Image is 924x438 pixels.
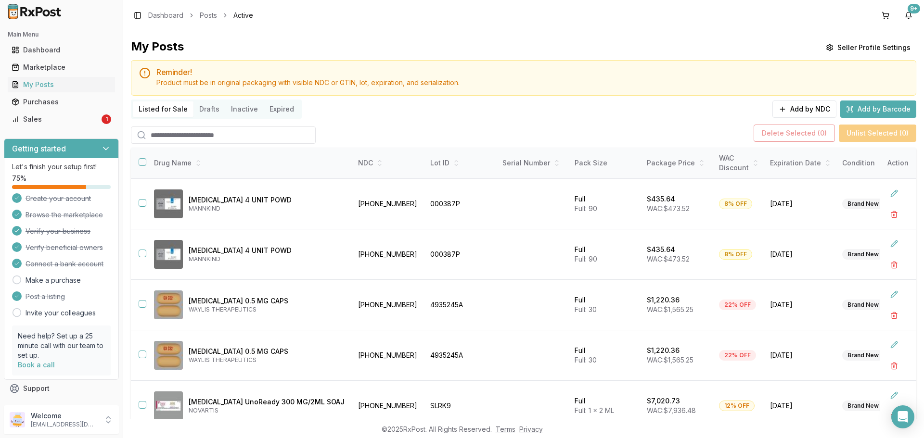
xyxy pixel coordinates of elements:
td: 4935245A [424,330,497,381]
button: Edit [885,286,903,303]
span: [DATE] [770,401,831,411]
div: Brand New [842,199,884,209]
span: Verify beneficial owners [26,243,103,252]
button: Delete [885,408,903,425]
h5: Reminder! [156,68,908,76]
p: Welcome [31,411,98,421]
span: Full: 30 [575,305,597,313]
span: Browse the marketplace [26,210,103,220]
a: Invite your colleagues [26,308,96,318]
div: 8% OFF [719,249,752,260]
td: [PHONE_NUMBER] [352,229,424,280]
div: My Posts [12,80,111,89]
span: Full: 90 [575,255,597,263]
div: Serial Number [502,158,563,168]
span: Verify your business [26,226,90,236]
a: My Posts [8,76,115,93]
div: 1 [102,114,111,124]
td: Full [569,381,641,431]
button: Drafts [193,101,225,117]
td: SLRK9 [424,381,497,431]
span: Create your account [26,194,91,203]
div: 22% OFF [719,350,756,361]
td: [PHONE_NUMBER] [352,381,424,431]
span: [DATE] [770,199,831,209]
img: Cosentyx UnoReady 300 MG/2ML SOAJ [154,391,183,420]
p: WAYLIS THERAPEUTICS [189,356,345,364]
div: Purchases [12,97,111,107]
div: Brand New [842,300,884,310]
span: Full: 90 [575,204,597,213]
button: Delete [885,357,903,375]
span: [DATE] [770,250,831,259]
img: Avodart 0.5 MG CAPS [154,341,183,370]
button: Delete [885,307,903,324]
p: MANNKIND [189,255,345,263]
img: RxPost Logo [4,4,65,19]
button: Dashboard [4,42,119,58]
td: 4935245A [424,280,497,330]
div: 22% OFF [719,300,756,310]
td: [PHONE_NUMBER] [352,179,424,229]
span: [DATE] [770,350,831,360]
span: Feedback [23,401,56,411]
td: [PHONE_NUMBER] [352,330,424,381]
span: WAC: $7,936.48 [647,406,696,414]
div: Open Intercom Messenger [891,405,914,428]
p: WAYLIS THERAPEUTICS [189,306,345,313]
button: My Posts [4,77,119,92]
button: Expired [264,101,300,117]
button: Sales1 [4,112,119,127]
td: [PHONE_NUMBER] [352,280,424,330]
a: Dashboard [148,11,183,20]
span: Post a listing [26,292,65,301]
span: [DATE] [770,300,831,310]
button: Add by NDC [772,100,836,118]
span: Active [233,11,253,20]
a: Book a call [18,361,55,369]
p: MANNKIND [189,205,345,213]
button: Inactive [225,101,264,117]
button: Support [4,380,119,397]
span: 75 % [12,174,26,183]
nav: breadcrumb [148,11,253,20]
a: Privacy [519,425,543,433]
div: Lot ID [430,158,491,168]
p: [EMAIL_ADDRESS][DOMAIN_NAME] [31,421,98,428]
a: Posts [200,11,217,20]
td: Full [569,179,641,229]
div: 8% OFF [719,199,752,209]
div: Product must be in original packaging with visible NDC or GTIN, lot, expiration, and serialization. [156,78,908,88]
td: Full [569,330,641,381]
button: Delete [885,206,903,223]
div: Brand New [842,249,884,260]
p: $435.64 [647,194,675,204]
th: Condition [836,148,909,179]
p: [MEDICAL_DATA] UnoReady 300 MG/2ML SOAJ [189,397,345,407]
p: $435.64 [647,245,675,254]
td: Full [569,229,641,280]
td: 000387P [424,229,497,280]
th: Pack Size [569,148,641,179]
a: Sales1 [8,111,115,128]
span: WAC: $473.52 [647,255,690,263]
p: [MEDICAL_DATA] 0.5 MG CAPS [189,347,345,356]
img: Avodart 0.5 MG CAPS [154,290,183,319]
p: $1,220.36 [647,295,680,305]
span: Full: 1 x 2 ML [575,406,614,414]
div: Marketplace [12,63,111,72]
span: WAC: $1,565.25 [647,356,693,364]
div: 12% OFF [719,400,755,411]
button: Edit [885,185,903,202]
p: [MEDICAL_DATA] 0.5 MG CAPS [189,296,345,306]
div: Drug Name [154,158,345,168]
div: Sales [12,114,100,124]
div: Package Price [647,158,707,168]
button: Listed for Sale [133,101,193,117]
img: Afrezza 4 UNIT POWD [154,189,183,218]
span: WAC: $1,565.25 [647,305,693,313]
h2: Main Menu [8,31,115,38]
th: Action [880,148,916,179]
button: Delete [885,256,903,274]
button: Marketplace [4,60,119,75]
